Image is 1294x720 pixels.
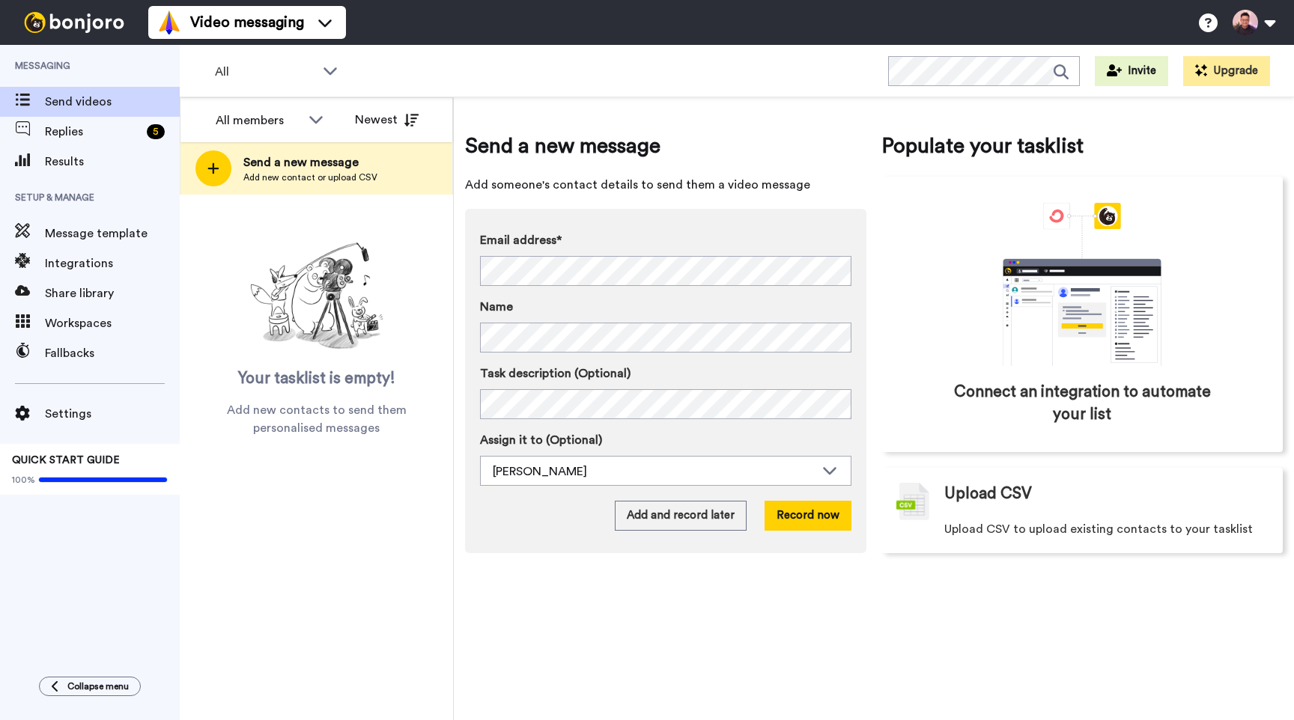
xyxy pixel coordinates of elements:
span: Integrations [45,254,180,272]
span: Your tasklist is empty! [238,367,395,390]
div: All members [216,112,301,129]
button: Invite [1095,56,1168,86]
img: csv-grey.png [896,483,929,520]
button: Upgrade [1183,56,1270,86]
div: [PERSON_NAME] [493,463,815,480]
span: Send a new message [243,153,377,171]
span: Add new contact or upload CSV [243,171,377,183]
img: ready-set-action.png [242,237,392,356]
button: Record now [765,501,851,531]
label: Task description (Optional) [480,364,851,382]
span: QUICK START GUIDE [12,455,120,466]
div: 5 [147,124,165,139]
button: Collapse menu [39,677,141,696]
span: Add someone's contact details to send them a video message [465,176,866,194]
div: animation [970,203,1194,366]
span: 100% [12,474,35,486]
span: Fallbacks [45,344,180,362]
span: Video messaging [190,12,304,33]
span: All [215,63,315,81]
span: Message template [45,225,180,242]
span: Results [45,153,180,171]
span: Send videos [45,93,180,111]
span: Connect an integration to automate your list [945,381,1219,426]
span: Populate your tasklist [881,131,1283,161]
span: Collapse menu [67,680,129,692]
img: bj-logo-header-white.svg [18,12,130,33]
span: Upload CSV to upload existing contacts to your tasklist [944,520,1253,538]
span: Share library [45,284,180,302]
span: Name [480,298,513,316]
span: Settings [45,405,180,423]
label: Assign it to (Optional) [480,431,851,449]
label: Email address* [480,231,851,249]
span: Upload CSV [944,483,1032,505]
span: Workspaces [45,314,180,332]
button: Newest [344,105,430,135]
button: Add and record later [615,501,747,531]
span: Add new contacts to send them personalised messages [202,401,431,437]
img: vm-color.svg [157,10,181,34]
span: Replies [45,123,141,141]
span: Send a new message [465,131,866,161]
